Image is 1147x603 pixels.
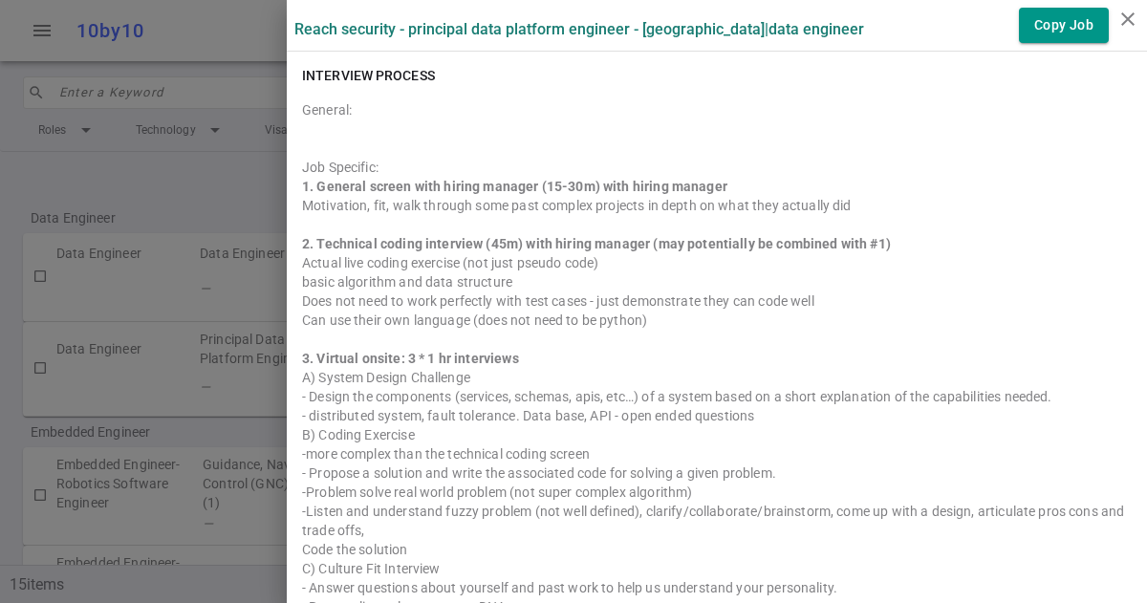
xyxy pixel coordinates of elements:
[302,578,1132,597] div: - Answer questions about yourself and past work to help us understand your personality.
[302,483,1132,502] div: -Problem solve real world problem (not super complex algorithm)
[302,559,1132,578] div: C) Culture Fit Interview
[1019,8,1109,43] button: Copy Job
[294,20,864,38] label: Reach Security - Principal Data Platform Engineer - [GEOGRAPHIC_DATA] | Data Engineer
[302,236,891,251] strong: 2. Technical coding interview (45m) with hiring manager (may potentially be combined with #1)
[302,196,1132,215] div: Motivation, fit, walk through some past complex projects in depth on what they actually did
[302,425,1132,444] div: B) Coding Exercise
[302,444,1132,463] div: -more complex than the technical coding screen
[302,311,1132,330] div: Can use their own language (does not need to be python)
[302,387,1132,406] div: - Design the components (services, schemas, apis, etc…) of a system based on a short explanation ...
[302,368,1132,387] div: A) System Design Challenge
[302,540,1132,559] div: Code the solution
[302,502,1132,540] div: -Listen and understand fuzzy problem (not well defined), clarify/collaborate/brainstorm, come up ...
[302,272,1132,291] div: basic algorithm and data structure
[302,253,1132,272] div: Actual live coding exercise (not just pseudo code)
[302,291,1132,311] div: Does not need to work perfectly with test cases - just demonstrate they can code well
[302,463,1132,483] div: - Propose a solution and write the associated code for solving a given problem.
[302,66,435,85] h6: INTERVIEW PROCESS
[1116,8,1139,31] i: close
[302,351,519,366] strong: 3. Virtual onsite: 3 * 1 hr interviews
[302,179,727,194] strong: 1. General screen with hiring manager (15-30m) with hiring manager
[302,406,1132,425] div: - distributed system, fault tolerance. Data base, API - open ended questions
